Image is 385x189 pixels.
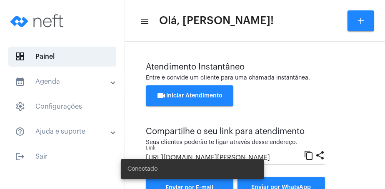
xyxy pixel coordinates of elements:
[304,150,314,160] mat-icon: content_copy
[159,14,274,27] span: Olá, [PERSON_NAME]!
[15,152,25,162] mat-icon: sidenav icon
[15,77,25,87] mat-icon: sidenav icon
[140,16,148,26] mat-icon: sidenav icon
[157,93,223,99] span: Iniciar Atendimento
[5,72,125,92] mat-expansion-panel-header: sidenav iconAgenda
[8,97,116,117] span: Configurações
[8,47,116,67] span: Painel
[8,147,116,167] span: Sair
[15,52,25,62] span: sidenav icon
[146,127,325,136] div: Compartilhe o seu link para atendimento
[356,16,366,26] mat-icon: add
[15,127,25,137] mat-icon: sidenav icon
[146,62,364,72] div: Atendimento Instantâneo
[146,85,233,106] button: Iniciar Atendimento
[15,77,111,87] mat-panel-title: Agenda
[15,102,25,112] span: sidenav icon
[5,122,125,142] mat-expansion-panel-header: sidenav iconAjuda e suporte
[157,91,167,101] mat-icon: videocam
[146,139,325,146] div: Seus clientes poderão te ligar através desse endereço.
[7,4,69,37] img: logo-neft-novo-2.png
[15,127,111,137] mat-panel-title: Ajuda e suporte
[127,165,157,173] span: Conectado
[146,75,364,81] div: Entre e convide um cliente para uma chamada instantânea.
[315,150,325,160] mat-icon: share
